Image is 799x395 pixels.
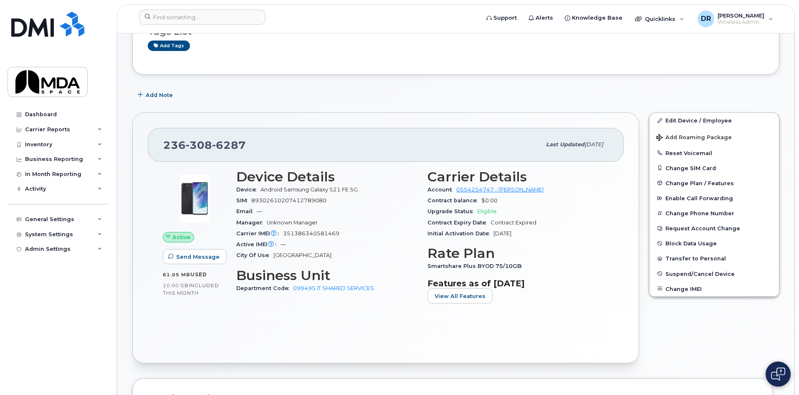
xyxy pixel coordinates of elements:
[427,169,609,184] h3: Carrier Details
[665,270,735,277] span: Suspend/Cancel Device
[427,230,493,237] span: Initial Activation Date
[251,197,326,204] span: 89302610207412789080
[257,208,262,214] span: —
[650,221,779,236] button: Request Account Change
[559,10,628,26] a: Knowledge Base
[172,233,190,241] span: Active
[236,252,273,258] span: City Of Use
[477,208,497,214] span: Eligible
[148,26,764,37] h3: Tags List
[493,230,511,237] span: [DATE]
[650,251,779,266] button: Transfer to Personal
[427,263,526,269] span: Smartshare Plus BYOD 75/10GB
[186,139,212,151] span: 308
[236,169,417,184] h3: Device Details
[701,14,711,24] span: DR
[481,197,498,204] span: $0.00
[629,10,690,27] div: Quicklinks
[148,41,190,51] a: Add tags
[236,268,417,283] h3: Business Unit
[435,292,485,300] span: View All Features
[260,186,358,193] span: Android Samsung Galaxy S21 FE 5G
[163,283,189,288] span: 10.00 GB
[493,14,517,22] span: Support
[584,141,603,148] span: [DATE]
[656,134,732,142] span: Add Roaming Package
[650,113,779,128] a: Edit Device / Employee
[163,272,190,278] span: 61.05 MB
[139,10,265,25] input: Find something...
[718,19,764,25] span: Wireless Admin
[176,253,220,261] span: Send Message
[236,241,281,247] span: Active IMEI
[650,266,779,281] button: Suspend/Cancel Device
[427,246,609,261] h3: Rate Plan
[692,10,779,27] div: Danielle Robertson
[491,219,536,226] span: Contract Expired
[163,249,227,264] button: Send Message
[771,367,785,381] img: Open chat
[190,271,207,278] span: used
[650,128,779,145] button: Add Roaming Package
[427,288,493,303] button: View All Features
[236,186,260,193] span: Device
[650,161,779,176] button: Change SIM Card
[480,10,523,26] a: Support
[236,230,283,237] span: Carrier IMEI
[645,15,675,22] span: Quicklinks
[650,206,779,221] button: Change Phone Number
[163,139,246,151] span: 236
[427,197,481,204] span: Contract balance
[718,12,764,19] span: [PERSON_NAME]
[665,180,734,186] span: Change Plan / Features
[427,186,456,193] span: Account
[427,219,491,226] span: Contract Expiry Date
[523,10,559,26] a: Alerts
[293,285,374,291] a: 099495 IT SHARED SERVICES
[169,173,220,224] img: image20231002-3703462-abbrul.jpeg
[650,191,779,206] button: Enable Call Forwarding
[650,176,779,191] button: Change Plan / Features
[546,141,584,148] span: Last updated
[536,14,553,22] span: Alerts
[212,139,246,151] span: 6287
[163,282,219,296] span: included this month
[427,208,477,214] span: Upgrade Status
[236,285,293,291] span: Department Code
[283,230,339,237] span: 351386340581469
[427,278,609,288] h3: Features as of [DATE]
[281,241,286,247] span: —
[132,87,180,102] button: Add Note
[650,281,779,296] button: Change IMEI
[267,219,318,226] span: Unknown Manager
[456,186,544,193] a: 0554254747 - [PERSON_NAME]
[236,208,257,214] span: Email
[572,14,622,22] span: Knowledge Base
[650,236,779,251] button: Block Data Usage
[146,91,173,99] span: Add Note
[273,252,331,258] span: [GEOGRAPHIC_DATA]
[650,145,779,161] button: Reset Voicemail
[236,219,267,226] span: Manager
[236,197,251,204] span: SIM
[665,195,733,201] span: Enable Call Forwarding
